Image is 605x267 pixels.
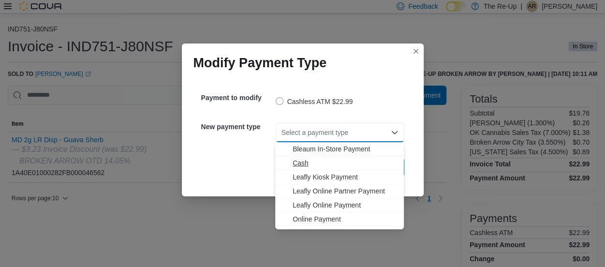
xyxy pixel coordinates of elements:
button: Close list of options [391,129,398,136]
label: Cashless ATM $22.99 [276,96,353,107]
input: Accessible screen reader label [281,127,282,138]
span: Leafly Online Partner Payment [293,186,398,196]
h5: Payment to modify [201,88,274,107]
span: Leafly Kiosk Payment [293,172,398,182]
span: Bleaum In-Store Payment [293,144,398,154]
button: Closes this modal window [410,45,422,57]
h1: Modify Payment Type [193,55,327,71]
button: Leafly Online Payment [275,198,404,212]
span: Cash [293,158,398,168]
span: Online Payment [293,214,398,224]
div: Choose from the following options [275,142,404,226]
button: Leafly Online Partner Payment [275,184,404,198]
button: Bleaum In-Store Payment [275,142,404,156]
button: Leafly Kiosk Payment [275,170,404,184]
button: Cash [275,156,404,170]
button: Online Payment [275,212,404,226]
h5: New payment type [201,117,274,136]
span: Leafly Online Payment [293,200,398,210]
